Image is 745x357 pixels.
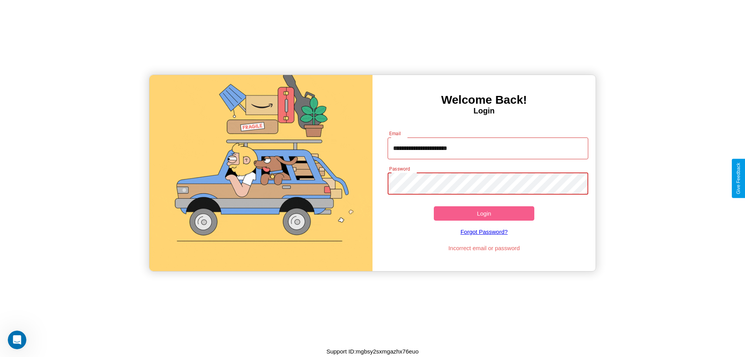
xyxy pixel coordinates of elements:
label: Password [389,165,410,172]
p: Incorrect email or password [384,243,585,253]
div: Give Feedback [736,163,741,194]
img: gif [149,75,372,271]
button: Login [434,206,534,221]
a: Forgot Password? [384,221,585,243]
h3: Welcome Back! [372,93,596,106]
label: Email [389,130,401,137]
iframe: Intercom live chat [8,331,26,349]
p: Support ID: mgbsy2sxmgazhx76euo [326,346,419,357]
h4: Login [372,106,596,115]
